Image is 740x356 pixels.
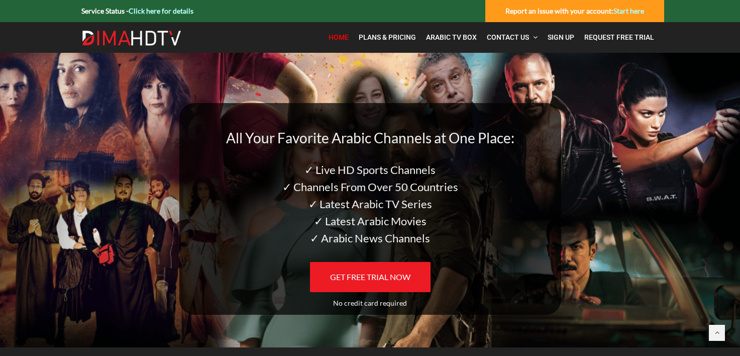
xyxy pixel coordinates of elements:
span: Sign Up [548,33,574,41]
a: Back to top [709,325,725,341]
span: ✓ Latest Arabic Movies [314,214,427,228]
a: GET FREE TRIAL NOW [310,262,431,292]
span: ✓ Live HD Sports Channels [304,163,436,176]
span: Plans & Pricing [359,33,416,41]
strong: Service Status - [81,7,193,15]
strong: Report an issue with your account: [505,7,644,15]
a: Start here [613,7,644,15]
span: ✓ Latest Arabic TV Series [308,197,432,211]
a: Sign Up [543,27,579,48]
img: Dima HDTV [81,30,182,46]
span: Request Free Trial [584,33,654,41]
a: Request Free Trial [579,27,659,48]
span: Arabic TV Box [426,33,477,41]
a: Home [324,27,354,48]
span: No credit card required [333,299,407,307]
span: All Your Favorite Arabic Channels at One Place: [226,129,514,146]
span: ✓ Arabic News Channels [310,231,430,245]
span: ✓ Channels From Over 50 Countries [282,180,458,194]
a: Contact Us [482,27,543,48]
span: Contact Us [487,33,529,41]
a: Click here for details [129,7,193,15]
span: GET FREE TRIAL NOW [330,272,410,282]
a: Arabic TV Box [421,27,482,48]
span: Home [329,33,349,41]
a: Plans & Pricing [354,27,421,48]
